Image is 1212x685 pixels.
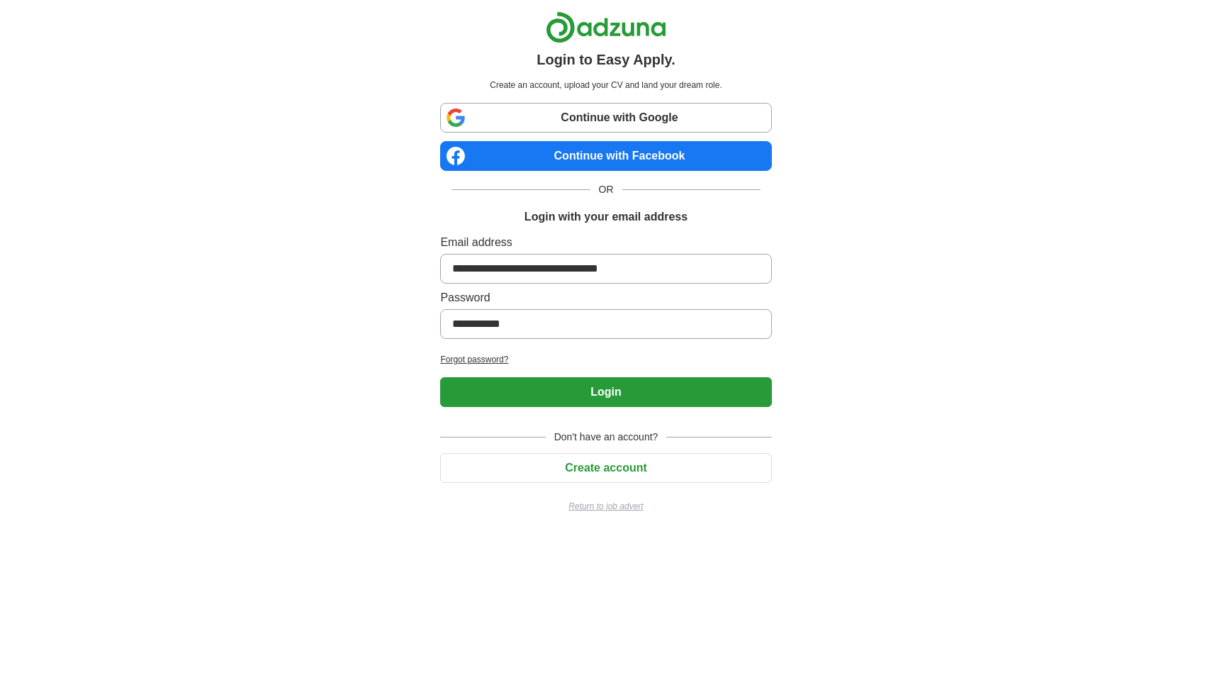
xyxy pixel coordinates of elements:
[546,430,667,445] span: Don't have an account?
[537,49,675,70] h1: Login to Easy Apply.
[440,141,771,171] a: Continue with Facebook
[443,79,768,91] p: Create an account, upload your CV and land your dream role.
[440,353,771,366] a: Forgot password?
[440,462,771,474] a: Create account
[590,182,622,197] span: OR
[440,289,771,306] label: Password
[440,453,771,483] button: Create account
[440,500,771,513] a: Return to job advert
[440,234,771,251] label: Email address
[546,11,666,43] img: Adzuna logo
[524,208,688,225] h1: Login with your email address
[440,103,771,133] a: Continue with Google
[440,377,771,407] button: Login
